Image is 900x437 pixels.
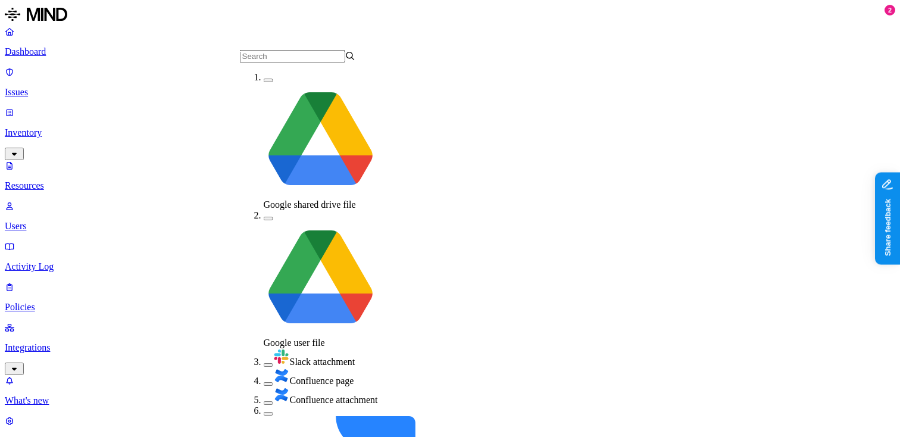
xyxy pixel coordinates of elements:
span: Google user file [264,338,325,348]
p: Policies [5,302,895,313]
p: Activity Log [5,261,895,272]
p: Resources [5,180,895,191]
div: 2 [885,5,895,15]
a: Inventory [5,107,895,158]
img: confluence.svg [273,367,290,384]
img: slack.svg [273,348,290,365]
a: Integrations [5,322,895,373]
p: Dashboard [5,46,895,57]
input: Search [240,50,345,63]
span: Google shared drive file [264,199,356,210]
p: Integrations [5,342,895,353]
a: Resources [5,160,895,191]
img: MIND [5,5,67,24]
p: Issues [5,87,895,98]
span: Slack attachment [290,357,355,367]
img: google-drive.svg [264,221,378,335]
a: Users [5,201,895,232]
iframe: Marker.io feedback button [875,173,900,265]
a: Issues [5,67,895,98]
a: Policies [5,282,895,313]
a: Dashboard [5,26,895,57]
p: Inventory [5,127,895,138]
span: Confluence page [290,376,354,386]
p: What's new [5,395,895,406]
a: MIND [5,5,895,26]
a: Activity Log [5,241,895,272]
img: confluence.svg [273,386,290,403]
img: google-drive.svg [264,83,378,197]
p: Users [5,221,895,232]
a: What's new [5,375,895,406]
span: Confluence attachment [290,395,378,405]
